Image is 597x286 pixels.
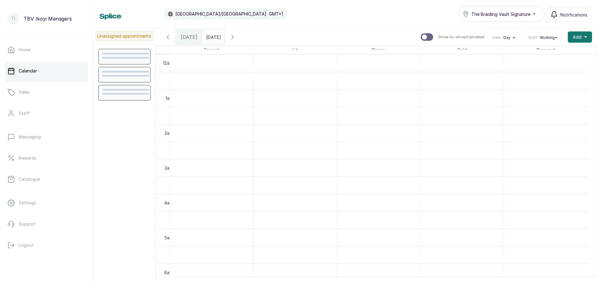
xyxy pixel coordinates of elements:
a: Messaging [5,128,88,146]
p: Staff [19,110,30,116]
span: Working [540,35,555,40]
a: Staff [5,105,88,122]
span: Add [573,34,581,40]
div: 12am [162,60,174,66]
p: TBV Ikoyi Managers [24,15,72,22]
p: Support [19,221,36,227]
span: Notifications [560,12,587,18]
a: Calendar [5,62,88,80]
p: GMT+1 [269,11,283,17]
span: Special [203,46,220,54]
button: StaffWorking [528,35,560,40]
a: Catalogue [5,171,88,188]
p: Unassigned appointments [95,30,154,42]
p: Settings [19,200,36,206]
a: Sales [5,83,88,101]
span: Day [503,35,511,40]
a: Rewards [5,149,88,167]
div: 4am [163,199,174,206]
div: 3am [163,165,174,171]
a: Support [5,215,88,233]
div: [DATE] [176,30,202,44]
p: [GEOGRAPHIC_DATA]/[GEOGRAPHIC_DATA] [175,11,266,17]
button: Add [568,31,592,43]
p: Sales [19,89,30,95]
div: 1am [164,95,174,101]
div: 6am [163,269,174,276]
p: Logout [19,242,34,248]
span: Lit [291,46,299,54]
button: The Braiding Vault Signature [459,6,544,22]
span: Staff [528,35,537,40]
span: Dream [371,46,386,54]
button: ViewDay [492,35,518,40]
span: Diamond [535,46,556,54]
div: 2am [163,130,174,136]
span: Gold [456,46,468,54]
button: Notifications [547,7,591,22]
span: [DATE] [181,33,197,41]
p: TI [11,16,15,22]
p: Catalogue [19,176,40,182]
p: Rewards [19,155,36,161]
span: The Braiding Vault Signature [471,11,530,17]
p: Calendar [19,68,37,74]
a: Home [5,41,88,59]
p: Messaging [19,134,41,140]
span: View [492,35,501,40]
a: Settings [5,194,88,212]
p: Home [19,47,30,53]
button: Logout [5,237,88,254]
p: Show no-show/cancelled [438,35,484,40]
div: 5am [163,234,174,241]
